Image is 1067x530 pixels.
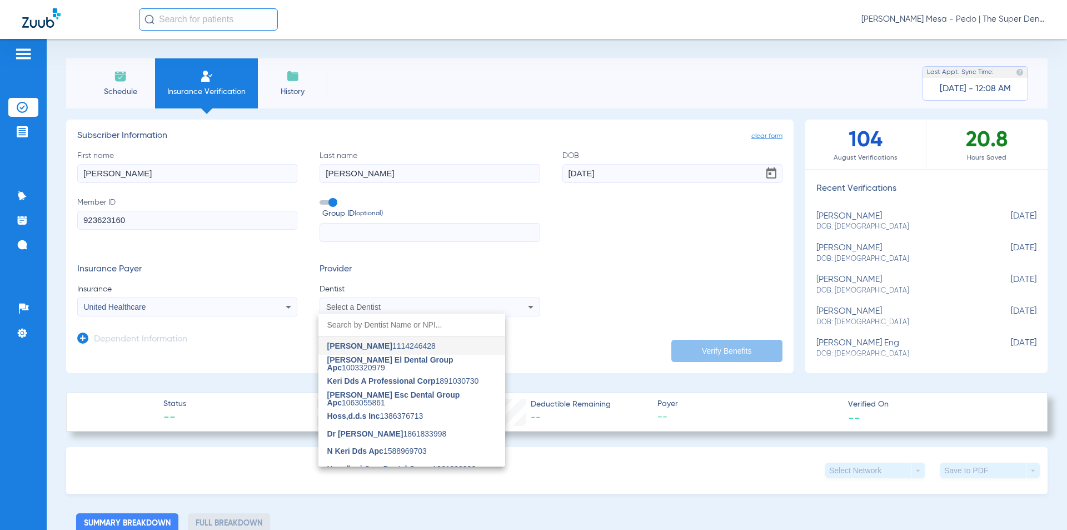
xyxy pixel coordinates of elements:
[327,430,447,438] span: 1861833998
[327,447,383,455] span: N Keri Dds Apc
[327,465,476,473] span: 1861992323
[318,314,505,336] input: dropdown search
[327,377,479,385] span: 1891030730
[327,412,423,420] span: 1386376713
[327,412,380,420] span: Hoss,d.d.s Inc
[327,391,496,407] span: 1063055861
[327,429,403,438] span: Dr [PERSON_NAME]
[327,377,436,385] span: Keri Dds A Professional Corp
[327,356,496,372] span: 1003320979
[327,341,392,350] span: [PERSON_NAME]
[1011,477,1067,530] iframe: Chat Widget
[327,355,453,372] span: [PERSON_NAME] El Dental Group Apc
[327,464,433,473] span: Hoss/keri Cmv Dental Group
[327,342,436,350] span: 1114246428
[327,390,460,407] span: [PERSON_NAME] Esc Dental Group Apc
[327,447,427,455] span: 1588969703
